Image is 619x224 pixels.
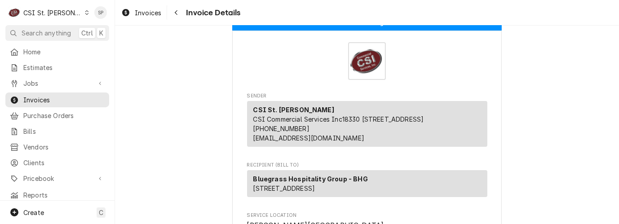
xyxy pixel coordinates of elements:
strong: Bluegrass Hospitality Group - BHG [253,175,368,183]
a: Clients [5,155,109,170]
span: Sender [247,92,487,100]
a: Bills [5,124,109,139]
span: Service Location [247,212,487,219]
span: Recipient (Bill To) [247,162,487,169]
span: Invoices [135,8,161,18]
span: Home [23,47,105,57]
a: [PHONE_NUMBER] [253,125,309,132]
span: Invoice Details [183,7,240,19]
span: Clients [23,158,105,167]
a: [EMAIL_ADDRESS][DOMAIN_NAME] [253,134,364,142]
span: C [99,208,103,217]
a: Home [5,44,109,59]
div: C [8,6,21,19]
strong: CSI St. [PERSON_NAME] [253,106,334,114]
a: Estimates [5,60,109,75]
span: Invoices [23,95,105,105]
div: SP [94,6,107,19]
div: Recipient (Bill To) [247,170,487,197]
span: Purchase Orders [23,111,105,120]
span: Jobs [23,79,91,88]
div: Sender [247,101,487,147]
span: Search anything [22,28,71,38]
span: Reports [23,190,105,200]
a: Invoices [5,92,109,107]
div: Shelley Politte's Avatar [94,6,107,19]
div: Recipient (Bill To) [247,170,487,201]
a: Invoices [118,5,165,20]
a: Go to Pricebook [5,171,109,186]
span: CSI Commercial Services Inc18330 [STREET_ADDRESS] [253,115,424,123]
a: Go to Jobs [5,76,109,91]
span: Bills [23,127,105,136]
div: CSI St. Louis's Avatar [8,6,21,19]
a: Reports [5,188,109,202]
span: Create [23,209,44,216]
a: Purchase Orders [5,108,109,123]
img: Logo [348,42,386,80]
div: Sender [247,101,487,150]
div: Invoice Sender [247,92,487,151]
span: Ctrl [81,28,93,38]
a: Vendors [5,140,109,154]
button: Navigate back [169,5,183,20]
button: Search anythingCtrlK [5,25,109,41]
span: Pricebook [23,174,91,183]
div: CSI St. [PERSON_NAME] [23,8,82,18]
span: [STREET_ADDRESS] [253,184,315,192]
div: Invoice Recipient [247,162,487,201]
span: Vendors [23,142,105,152]
span: Estimates [23,63,105,72]
span: K [99,28,103,38]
